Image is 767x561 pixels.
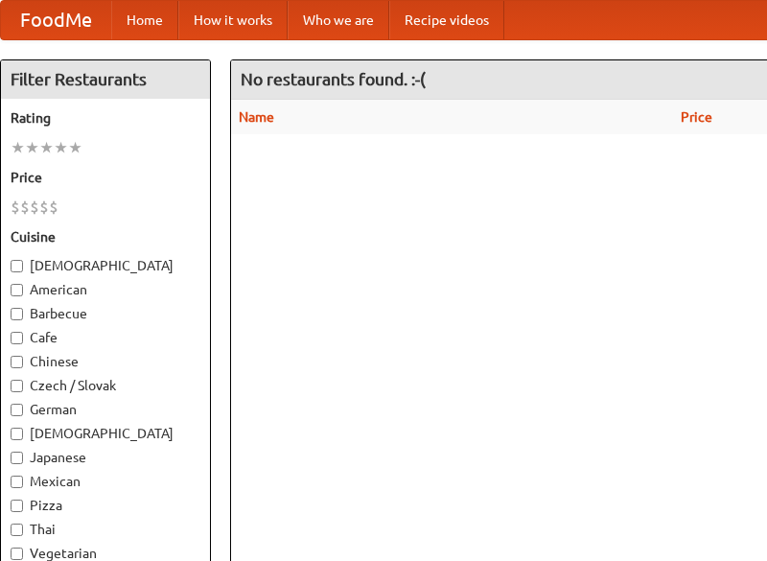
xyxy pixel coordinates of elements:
label: Thai [11,520,200,539]
h5: Rating [11,108,200,128]
h4: Filter Restaurants [1,60,210,99]
a: Name [239,109,274,125]
a: FoodMe [1,1,111,39]
input: Japanese [11,452,23,464]
label: Chinese [11,352,200,371]
input: Pizza [11,500,23,512]
li: ★ [39,137,54,158]
a: Recipe videos [389,1,504,39]
li: ★ [68,137,82,158]
label: Japanese [11,448,200,467]
input: Barbecue [11,308,23,320]
label: Mexican [11,472,200,491]
li: $ [11,197,20,218]
li: $ [39,197,49,218]
label: Czech / Slovak [11,376,200,395]
a: How it works [178,1,288,39]
h5: Cuisine [11,227,200,246]
input: [DEMOGRAPHIC_DATA] [11,260,23,272]
label: American [11,280,200,299]
li: $ [49,197,58,218]
input: [DEMOGRAPHIC_DATA] [11,428,23,440]
li: ★ [11,137,25,158]
label: [DEMOGRAPHIC_DATA] [11,424,200,443]
a: Who we are [288,1,389,39]
label: Cafe [11,328,200,347]
input: Vegetarian [11,548,23,560]
input: German [11,404,23,416]
li: $ [30,197,39,218]
label: [DEMOGRAPHIC_DATA] [11,256,200,275]
label: Barbecue [11,304,200,323]
input: American [11,284,23,296]
input: Chinese [11,356,23,368]
li: ★ [25,137,39,158]
a: Price [681,109,712,125]
input: Mexican [11,476,23,488]
ng-pluralize: No restaurants found. :-( [241,70,426,88]
h5: Price [11,168,200,187]
input: Thai [11,524,23,536]
input: Cafe [11,332,23,344]
label: German [11,400,200,419]
label: Pizza [11,496,200,515]
li: ★ [54,137,68,158]
input: Czech / Slovak [11,380,23,392]
li: $ [20,197,30,218]
a: Home [111,1,178,39]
